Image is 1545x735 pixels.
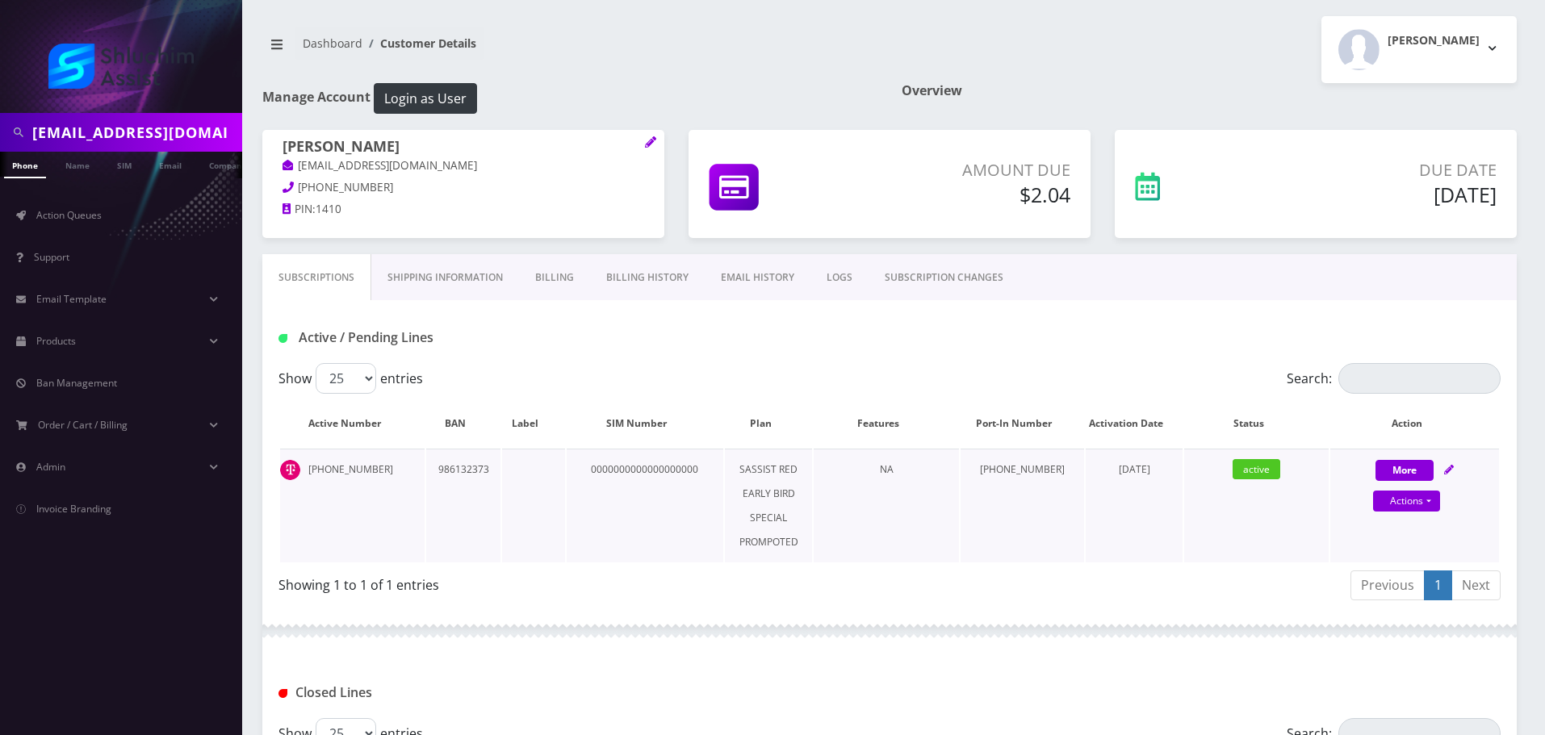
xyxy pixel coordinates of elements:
label: Show entries [278,363,423,394]
h1: Closed Lines [278,685,670,700]
a: Billing [519,254,590,301]
h5: [DATE] [1263,182,1497,207]
th: Port-In Number: activate to sort column ascending [961,400,1085,447]
td: 0000000000000000000 [567,449,724,562]
img: Shluchim Assist [48,44,194,89]
span: Email Template [36,292,107,306]
h2: [PERSON_NAME] [1388,34,1480,48]
a: Login as User [371,88,477,106]
th: Activation Date: activate to sort column ascending [1086,400,1183,447]
span: Ban Management [36,376,117,390]
span: [DATE] [1119,462,1150,476]
span: active [1233,459,1280,479]
span: [PHONE_NUMBER] [298,180,393,194]
th: SIM Number: activate to sort column ascending [567,400,724,447]
input: Search: [1338,363,1501,394]
a: Previous [1350,570,1425,600]
a: Company [201,152,255,177]
label: Search: [1287,363,1501,394]
a: SUBSCRIPTION CHANGES [869,254,1020,301]
a: LOGS [810,254,869,301]
input: Search in Company [32,117,238,148]
a: Name [57,152,98,177]
img: Active / Pending Lines [278,334,287,343]
td: SASSIST RED EARLY BIRD SPECIAL PROMPOTED [725,449,812,562]
img: t_img.png [280,460,300,480]
a: Actions [1373,491,1440,512]
a: 1 [1424,570,1452,600]
h1: Manage Account [262,83,877,114]
button: Login as User [374,83,477,114]
p: Due Date [1263,158,1497,182]
th: Plan: activate to sort column ascending [725,400,812,447]
div: Showing 1 to 1 of 1 entries [278,569,877,595]
td: 986132373 [426,449,500,562]
h1: Overview [902,83,1517,98]
select: Showentries [316,363,376,394]
button: [PERSON_NAME] [1321,16,1517,83]
button: More [1375,460,1434,481]
td: NA [814,449,958,562]
th: Label: activate to sort column ascending [502,400,565,447]
a: Subscriptions [262,254,371,301]
h1: [PERSON_NAME] [283,138,644,157]
td: [PHONE_NUMBER] [961,449,1085,562]
img: Closed Lines [278,689,287,698]
a: Next [1451,570,1501,600]
span: Invoice Branding [36,502,111,516]
span: Products [36,334,76,348]
h5: $2.04 [869,182,1070,207]
span: 1410 [316,202,341,216]
a: EMAIL HISTORY [705,254,810,301]
h1: Active / Pending Lines [278,330,670,345]
th: BAN: activate to sort column ascending [426,400,500,447]
p: Amount Due [869,158,1070,182]
span: Order / Cart / Billing [38,418,128,432]
a: Dashboard [303,35,362,51]
span: Action Queues [36,208,102,222]
th: Features: activate to sort column ascending [814,400,958,447]
a: Email [151,152,190,177]
a: Phone [4,152,46,178]
a: [EMAIL_ADDRESS][DOMAIN_NAME] [283,158,477,174]
a: PIN: [283,202,316,218]
nav: breadcrumb [262,27,877,73]
td: [PHONE_NUMBER] [280,449,425,562]
th: Action: activate to sort column ascending [1330,400,1499,447]
a: Billing History [590,254,705,301]
a: Shipping Information [371,254,519,301]
li: Customer Details [362,35,476,52]
th: Active Number: activate to sort column ascending [280,400,425,447]
span: Support [34,250,69,264]
a: SIM [109,152,140,177]
span: Admin [36,460,65,474]
th: Status: activate to sort column ascending [1184,400,1329,447]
